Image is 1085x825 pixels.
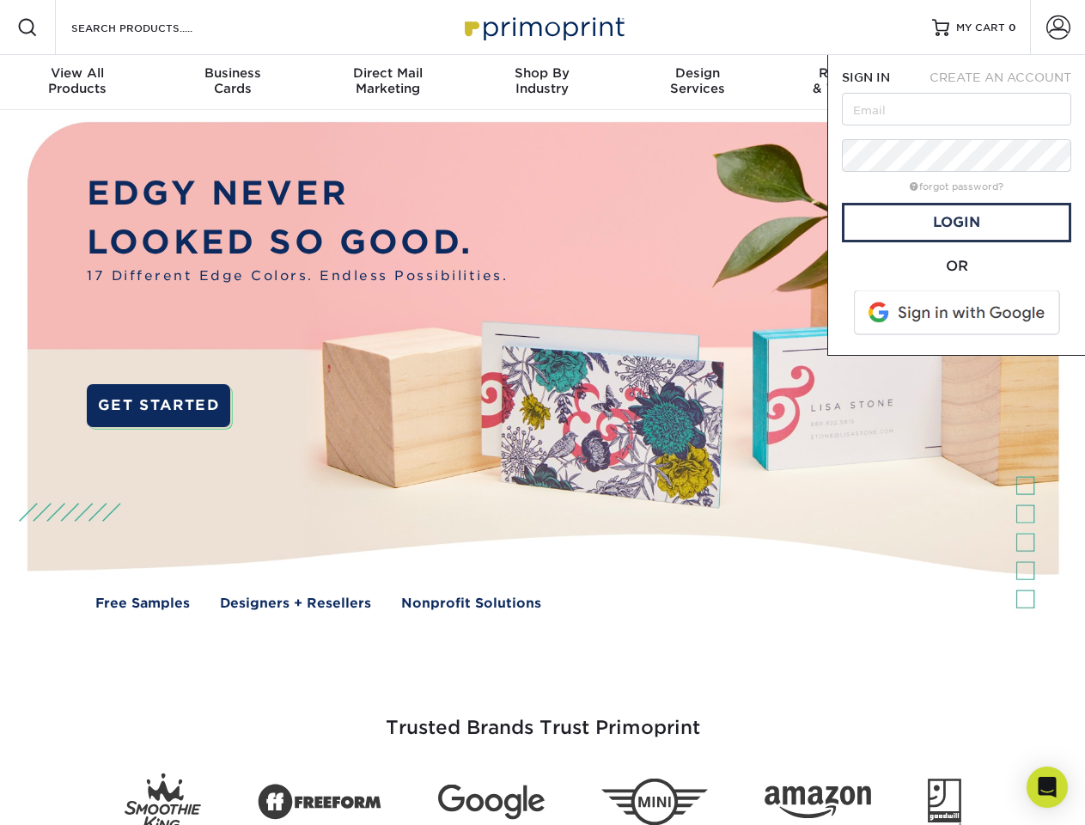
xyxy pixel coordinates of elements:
span: SIGN IN [842,70,890,84]
img: Google [438,785,545,820]
span: Shop By [465,65,619,81]
span: Business [155,65,309,81]
span: 17 Different Edge Colors. Endless Possibilities. [87,266,508,286]
p: LOOKED SO GOOD. [87,218,508,267]
a: Designers + Resellers [220,594,371,614]
a: forgot password? [910,181,1003,192]
span: MY CART [956,21,1005,35]
div: Cards [155,65,309,96]
div: Open Intercom Messenger [1027,767,1068,808]
a: GET STARTED [87,384,230,427]
h3: Trusted Brands Trust Primoprint [40,675,1045,760]
a: Resources& Templates [775,55,930,110]
img: Primoprint [457,9,629,46]
img: Amazon [765,786,871,819]
div: & Templates [775,65,930,96]
a: DesignServices [620,55,775,110]
p: EDGY NEVER [87,169,508,218]
div: Marketing [310,65,465,96]
a: Direct MailMarketing [310,55,465,110]
div: OR [842,256,1071,277]
a: BusinessCards [155,55,309,110]
span: Resources [775,65,930,81]
a: Free Samples [95,594,190,614]
span: Direct Mail [310,65,465,81]
a: Shop ByIndustry [465,55,619,110]
span: Design [620,65,775,81]
img: Goodwill [928,779,961,825]
div: Industry [465,65,619,96]
span: 0 [1009,21,1016,34]
a: Login [842,203,1071,242]
div: Services [620,65,775,96]
input: Email [842,93,1071,125]
iframe: Google Customer Reviews [4,773,146,819]
a: Nonprofit Solutions [401,594,541,614]
input: SEARCH PRODUCTS..... [70,17,237,38]
span: CREATE AN ACCOUNT [930,70,1071,84]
